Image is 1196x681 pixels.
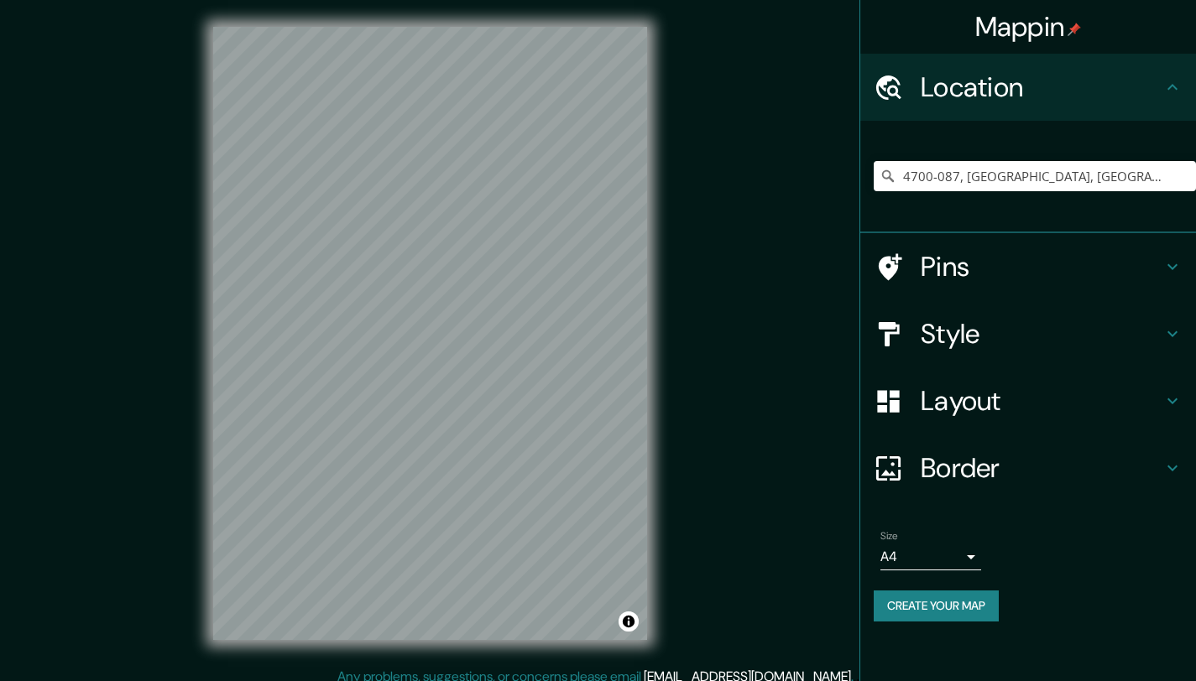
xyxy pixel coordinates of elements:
[213,27,647,640] canvas: Map
[860,300,1196,367] div: Style
[921,70,1162,104] h4: Location
[921,317,1162,351] h4: Style
[860,434,1196,502] div: Border
[1068,23,1081,36] img: pin-icon.png
[921,451,1162,485] h4: Border
[860,367,1196,434] div: Layout
[1047,616,1178,663] iframe: Help widget launcher
[921,384,1162,418] h4: Layout
[921,250,1162,283] h4: Pins
[880,543,981,570] div: A4
[860,54,1196,121] div: Location
[874,590,999,621] button: Create your map
[975,10,1082,44] h4: Mappin
[880,529,898,543] label: Size
[619,611,639,632] button: Toggle attribution
[860,233,1196,300] div: Pins
[874,161,1196,191] input: Pick your city or area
